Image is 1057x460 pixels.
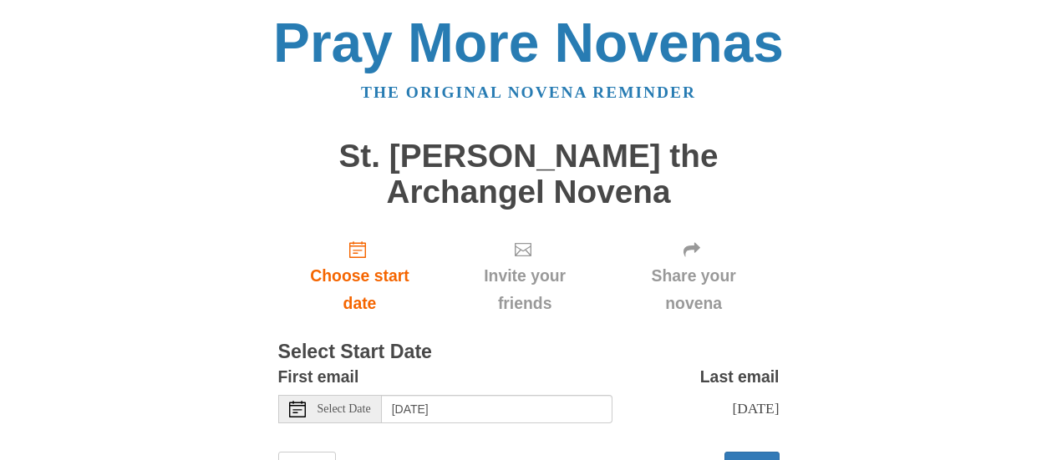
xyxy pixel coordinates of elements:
div: Click "Next" to confirm your start date first. [608,226,780,326]
span: Share your novena [625,262,763,317]
label: Last email [700,363,780,391]
a: Pray More Novenas [273,12,784,73]
span: Select Date [318,403,371,415]
label: First email [278,363,359,391]
span: Choose start date [295,262,425,317]
a: The original novena reminder [361,83,696,101]
h1: St. [PERSON_NAME] the Archangel Novena [278,139,780,210]
div: Click "Next" to confirm your start date first. [441,226,607,326]
span: Invite your friends [458,262,591,317]
a: Choose start date [278,226,442,326]
span: [DATE] [732,400,779,417]
h3: Select Start Date [278,341,780,363]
